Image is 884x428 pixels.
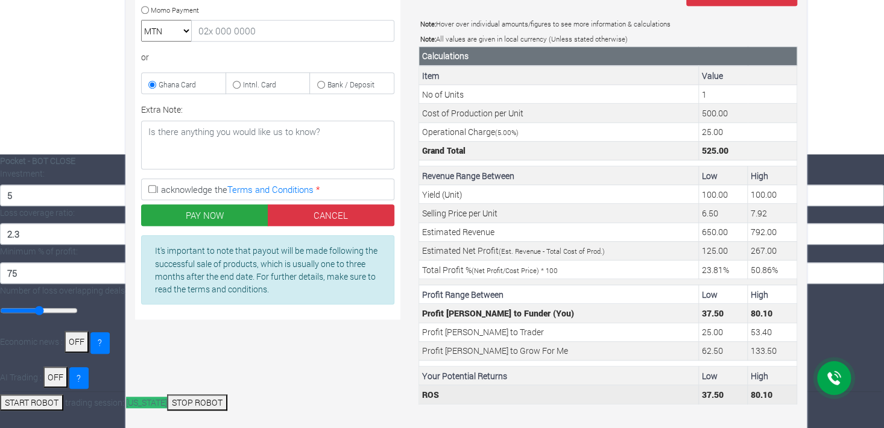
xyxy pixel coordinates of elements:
[422,170,514,181] b: Revenue Range Between
[748,204,797,222] td: Your estimated maximum Selling Price per Unit
[748,185,797,204] td: Your estimated maximum Yield
[751,289,768,300] b: High
[419,341,699,360] td: Profit [PERSON_NAME] to Grow For Me
[50,155,75,166] b: CLOSE
[698,104,797,122] td: This is the cost of a Unit
[419,85,699,104] td: No of Units
[422,370,507,382] b: Your Potential Returns
[419,241,699,260] td: Estimated Net Profit
[748,260,797,279] td: Your estimated maximum ROS (Net Profit/Cost Price)
[698,304,748,323] td: Funder Profit Margin (Min Estimated Profit * Profit Margin)
[419,185,699,204] td: Yield (Unit)
[698,122,797,141] td: This is the operational charge by Grow For Me
[472,266,558,275] small: (Net Profit/Cost Price) * 100
[419,104,699,122] td: Cost of Production per Unit
[698,204,748,222] td: Your estimated minimum Selling Price per Unit
[748,304,797,323] td: Funder Profit Margin (Max Estimated Profit * Profit Margin)
[191,20,394,42] input: 02x 000 0000
[141,51,394,63] div: or
[141,6,149,14] input: Momo Payment
[748,385,797,404] td: Your Potential Maximum Return on Funding
[701,70,722,81] b: Value
[65,331,89,352] button: OFF
[698,341,748,360] td: Grow For Me Profit Margin (Min Estimated Profit * Grow For Me Profit Margin)
[148,81,156,89] input: Ghana Card
[419,46,797,66] th: Calculations
[419,323,699,341] td: Profit [PERSON_NAME] to Trader
[495,128,519,137] small: ( %)
[141,178,394,200] label: I acknowledge the
[698,385,748,404] td: Your Potential Minimum Return on Funding
[141,204,268,226] button: PAY NOW
[419,260,699,279] td: Total Profit %
[419,204,699,222] td: Selling Price per Unit
[159,80,196,89] small: Ghana Card
[148,185,156,193] input: I acknowledge theTerms and Conditions *
[419,304,699,323] td: Profit [PERSON_NAME] to Funder (You)
[419,122,699,141] td: Operational Charge
[698,323,748,341] td: Tradeer Profit Margin (Min Estimated Profit * Tradeer Profit Margin)
[698,260,748,279] td: Your estimated minimum ROS (Net Profit/Cost Price)
[698,222,748,241] td: Your estimated Revenue expected (Grand Total * Min. Est. Revenue Percentage)
[748,241,797,260] td: Your estimated Profit to be made (Estimated Revenue - Total Cost of Production)
[233,81,241,89] input: Intnl. Card
[327,80,374,89] small: Bank / Deposit
[422,70,440,81] b: Item
[698,241,748,260] td: Your estimated Profit to be made (Estimated Revenue - Total Cost of Production)
[698,141,797,160] td: This is the Total Cost. (Unit Cost + (Operational Charge * Unit Cost)) * No of Units
[698,85,797,104] td: This is the number of Units
[751,370,768,382] b: High
[65,397,124,408] span: trading session:
[748,323,797,341] td: Tradeer Profit Margin (Max Estimated Profit * Tradeer Profit Margin)
[499,247,605,256] small: (Est. Revenue - Total Cost of Prod.)
[317,81,325,89] input: Bank / Deposit
[243,80,276,89] small: Intnl. Card
[155,244,380,295] p: It's important to note that payout will be made following the successful sale of products, which ...
[420,19,436,28] b: Note:
[701,289,717,300] b: Low
[497,128,511,137] span: 5.00
[419,385,699,404] td: ROS
[268,204,395,226] a: CANCEL
[751,170,768,181] b: High
[701,370,717,382] b: Low
[69,367,89,389] button: ?
[419,222,699,241] td: Estimated Revenue
[420,34,436,43] b: Note:
[141,103,183,116] label: Extra Note:
[748,341,797,360] td: Grow For Me Profit Margin (Max Estimated Profit * Grow For Me Profit Margin)
[227,183,314,195] a: Terms and Conditions
[748,222,797,241] td: Your estimated Revenue expected (Grand Total * Max. Est. Revenue Percentage)
[151,5,199,14] small: Momo Payment
[420,34,628,43] small: All values are given in local currency (Unless stated otherwise)
[43,367,68,388] button: OFF
[698,185,748,204] td: Your estimated minimum Yield
[701,170,717,181] b: Low
[422,289,504,300] b: Profit Range Between
[90,332,110,354] button: ?
[420,19,671,28] small: Hover over individual amounts/figures to see more information & calculations
[422,145,466,156] b: Grand Total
